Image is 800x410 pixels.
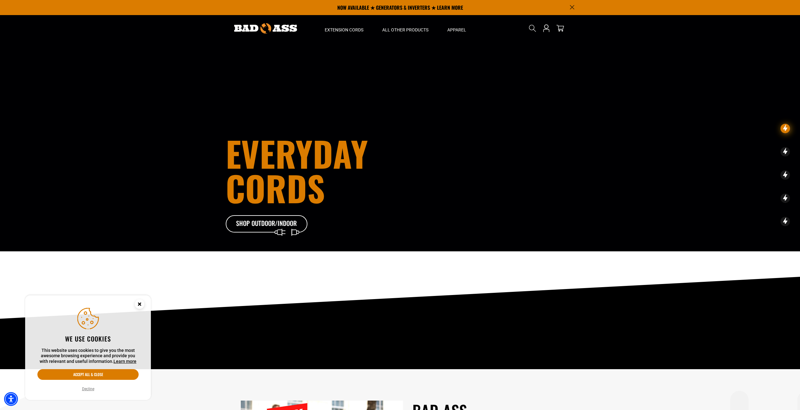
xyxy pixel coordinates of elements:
a: cart [555,25,565,32]
span: Apparel [447,27,466,33]
h2: We use cookies [37,335,139,343]
span: All Other Products [382,27,428,33]
span: Extension Cords [325,27,363,33]
img: Bad Ass Extension Cords [234,23,297,34]
button: Close this option [128,295,151,315]
div: Accessibility Menu [4,392,18,406]
a: Shop Outdoor/Indoor [226,215,307,233]
summary: Extension Cords [315,15,373,41]
summary: Search [527,23,538,33]
summary: Apparel [438,15,476,41]
aside: Cookie Consent [25,295,151,400]
button: Decline [80,386,96,392]
a: Open this option [541,15,551,41]
button: Accept all & close [37,369,139,380]
summary: All Other Products [373,15,438,41]
p: This website uses cookies to give you the most awesome browsing experience and provide you with r... [37,348,139,364]
a: This website uses cookies to give you the most awesome browsing experience and provide you with r... [113,359,136,364]
h1: Everyday cords [226,136,435,205]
